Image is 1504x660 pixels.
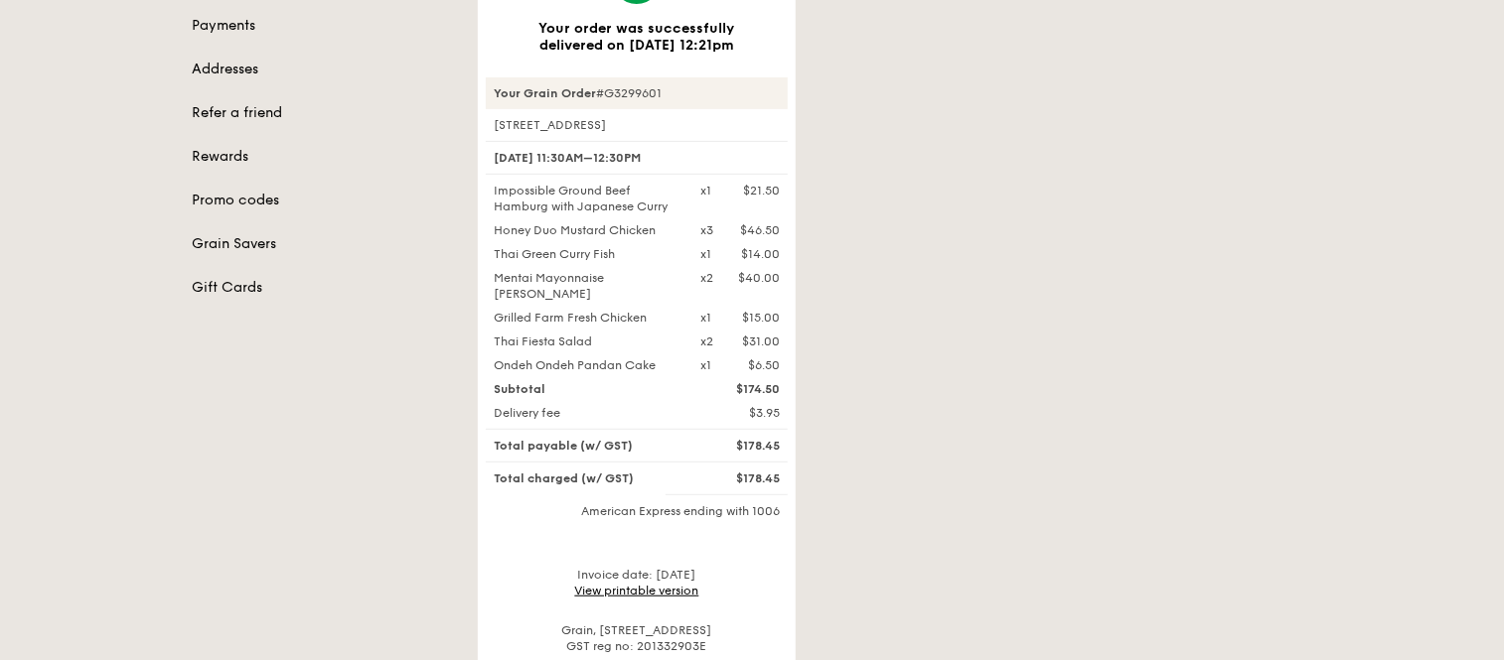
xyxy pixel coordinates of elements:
div: x1 [700,310,711,326]
a: Payments [192,16,454,36]
a: Addresses [192,60,454,79]
div: Grain, [STREET_ADDRESS] GST reg no: 201332903E [486,622,788,654]
div: $14.00 [741,246,780,262]
a: Grain Savers [192,234,454,254]
div: $40.00 [738,270,780,286]
div: Subtotal [482,381,688,397]
a: View printable version [575,584,699,597]
div: Thai Green Curry Fish [482,246,688,262]
div: $178.45 [688,438,792,454]
div: $46.50 [740,222,780,238]
div: x2 [700,333,713,349]
div: #G3299601 [486,77,788,109]
div: $21.50 [743,183,780,198]
div: x1 [700,246,711,262]
div: x1 [700,357,711,373]
div: American Express ending with 1006 [486,503,788,519]
div: [STREET_ADDRESS] [486,117,788,133]
div: x2 [700,270,713,286]
div: Grilled Farm Fresh Chicken [482,310,688,326]
div: $31.00 [742,333,780,349]
div: Ondeh Ondeh Pandan Cake [482,357,688,373]
div: Honey Duo Mustard Chicken [482,222,688,238]
div: x3 [700,222,713,238]
div: Impossible Ground Beef Hamburg with Japanese Curry [482,183,688,214]
div: Invoice date: [DATE] [486,567,788,598]
a: Refer a friend [192,103,454,123]
a: Promo codes [192,191,454,210]
div: Thai Fiesta Salad [482,333,688,349]
div: Total charged (w/ GST) [482,470,688,486]
h3: Your order was successfully delivered on [DATE] 12:21pm [510,20,764,54]
div: x1 [700,183,711,198]
div: $3.95 [688,405,792,421]
strong: Your Grain Order [494,86,596,100]
div: $6.50 [748,357,780,373]
div: Mentai Mayonnaise [PERSON_NAME] [482,270,688,302]
a: Rewards [192,147,454,167]
div: $178.45 [688,470,792,486]
div: [DATE] 11:30AM–12:30PM [486,141,788,175]
div: $15.00 [742,310,780,326]
div: $174.50 [688,381,792,397]
div: Delivery fee [482,405,688,421]
span: Total payable (w/ GST) [494,439,633,453]
a: Gift Cards [192,278,454,298]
